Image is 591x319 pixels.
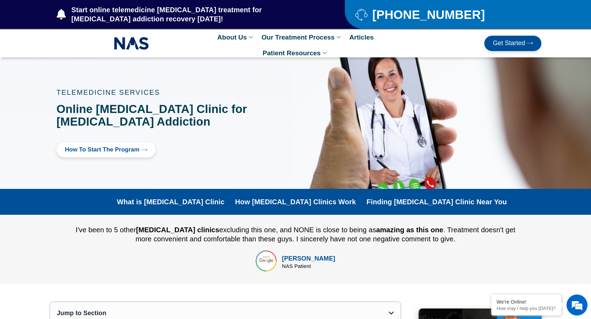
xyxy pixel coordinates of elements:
span: How to Start the program [65,147,140,153]
div: NAS Patient [282,263,335,269]
div: Navigation go back [8,36,18,47]
b: [MEDICAL_DATA] clinics [136,226,219,234]
span: We're online! [41,88,97,159]
textarea: Type your message and hit 'Enter' [3,191,133,215]
a: Finding [MEDICAL_DATA] Clinic Near You [366,198,507,206]
div: Minimize live chat window [115,3,131,20]
a: How to Start the program [57,142,156,157]
img: NAS_email_signature-removebg-preview.png [114,35,149,51]
b: amazing as this one [376,226,443,234]
a: Start online telemedicine [MEDICAL_DATA] treatment for [MEDICAL_DATA] addiction recovery [DATE]! [57,5,317,23]
a: Patient Resources [259,45,332,61]
a: Get Started [484,36,541,51]
a: Articles [346,29,377,45]
div: Jump to Section [57,309,389,318]
div: I've been to 5 other excluding this one, and NONE is close to being as . Treatment doesn't get mo... [74,225,517,243]
img: top rated online suboxone treatment for opioid addiction treatment in tennessee and texas [256,250,277,271]
a: [PHONE_NUMBER] [355,8,524,21]
a: About Us [214,29,258,45]
p: TELEMEDICINE SERVICES [57,89,275,96]
a: What is [MEDICAL_DATA] Clinic [117,198,225,206]
a: Our Treatment Process [258,29,346,45]
p: How may I help you today? [497,306,556,311]
span: [PHONE_NUMBER] [370,10,485,19]
div: [PERSON_NAME] [282,254,335,263]
div: Open table of contents [389,310,394,316]
div: We're Online! [497,299,556,305]
a: How [MEDICAL_DATA] Clinics Work [235,198,356,206]
span: Get Started [493,40,525,47]
h1: Online [MEDICAL_DATA] Clinic for [MEDICAL_DATA] Addiction [57,103,275,128]
div: Chat with us now [47,37,128,46]
span: Start online telemedicine [MEDICAL_DATA] treatment for [MEDICAL_DATA] addiction recovery [DATE]! [70,5,317,23]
